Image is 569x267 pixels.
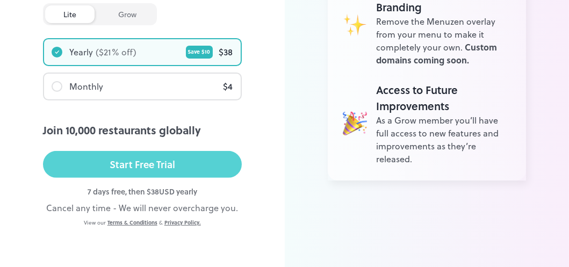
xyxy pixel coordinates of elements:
[43,201,242,214] div: Cancel any time - We will never overcharge you.
[69,46,93,59] div: Yearly
[43,186,242,197] div: 7 days free, then $ 38 USD yearly
[43,122,242,138] div: Join 10,000 restaurants globally
[186,46,213,59] div: Save $ 10
[224,80,233,93] div: $ 4
[343,12,367,37] img: Unlimited Assets
[100,5,155,23] div: grow
[377,41,498,66] span: Custom domains coming soon.
[69,80,103,93] div: Monthly
[110,156,175,172] div: Start Free Trial
[43,219,242,227] div: View our &
[96,46,136,59] div: ($ 21 % off)
[343,111,367,135] img: Unlimited Assets
[377,114,512,165] div: As a Grow member you’ll have full access to new features and improvements as they’re released.
[45,5,95,23] div: lite
[377,82,512,114] div: Access to Future Improvements
[43,151,242,178] button: Start Free Trial
[164,219,201,226] a: Privacy Policy.
[219,46,233,59] div: $ 38
[377,15,512,67] div: Remove the Menuzen overlay from your menu to make it completely your own.
[107,219,157,226] a: Terms & Conditions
